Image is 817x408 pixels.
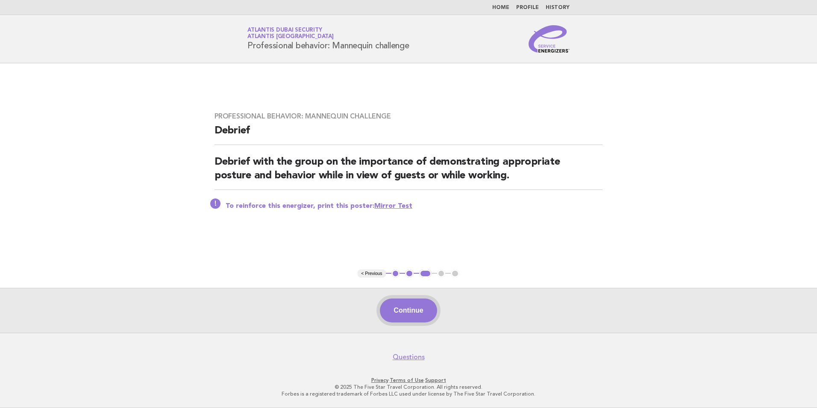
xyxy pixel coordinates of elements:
[147,384,670,390] p: © 2025 The Five Star Travel Corporation. All rights reserved.
[215,155,602,190] h2: Debrief with the group on the importance of demonstrating appropriate posture and behavior while ...
[374,203,412,210] a: Mirror Test
[516,5,539,10] a: Profile
[358,269,385,278] button: < Previous
[247,34,334,40] span: Atlantis [GEOGRAPHIC_DATA]
[247,28,409,50] h1: Professional behavior: Mannequin challenge
[393,353,425,361] a: Questions
[215,112,602,121] h3: Professional behavior: Mannequin challenge
[425,377,446,383] a: Support
[546,5,570,10] a: History
[147,377,670,384] p: · ·
[419,269,432,278] button: 3
[226,202,602,210] p: To reinforce this energizer, print this poster:
[147,390,670,397] p: Forbes is a registered trademark of Forbes LLC used under license by The Five Star Travel Corpora...
[492,5,509,10] a: Home
[215,124,602,145] h2: Debrief
[390,377,424,383] a: Terms of Use
[405,269,414,278] button: 2
[529,25,570,53] img: Service Energizers
[391,269,400,278] button: 1
[380,299,437,322] button: Continue
[247,27,334,39] a: Atlantis Dubai SecurityAtlantis [GEOGRAPHIC_DATA]
[371,377,388,383] a: Privacy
